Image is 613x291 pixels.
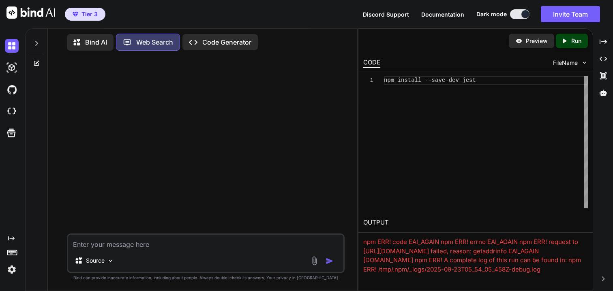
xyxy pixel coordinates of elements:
button: Discord Support [363,10,409,19]
div: npm ERR! code EAI_AGAIN npm ERR! errno EAI_AGAIN npm ERR! request to [URL][DOMAIN_NAME] failed, r... [363,238,588,274]
img: attachment [310,256,319,265]
div: CODE [363,58,380,68]
img: cloudideIcon [5,105,19,118]
span: Documentation [421,11,464,18]
span: FileName [553,59,578,67]
button: Documentation [421,10,464,19]
h2: OUTPUT [358,213,593,232]
p: Code Generator [202,37,251,47]
span: npm install --save-dev jest [384,77,476,83]
p: Source [86,257,105,265]
p: Run [571,37,581,45]
span: Discord Support [363,11,409,18]
img: Pick Models [107,257,114,264]
button: premiumTier 3 [65,8,105,21]
button: Invite Team [541,6,600,22]
img: premium [73,12,78,17]
img: preview [515,37,523,45]
div: 1 [363,76,373,85]
img: settings [5,263,19,276]
p: Web Search [136,37,173,47]
p: Bind can provide inaccurate information, including about people. Always double-check its answers.... [67,275,344,281]
p: Bind AI [85,37,107,47]
img: icon [326,257,334,265]
span: Dark mode [476,10,507,18]
img: githubDark [5,83,19,96]
img: Bind AI [6,6,55,19]
img: chevron down [581,59,588,66]
span: Tier 3 [81,10,98,18]
img: darkAi-studio [5,61,19,75]
p: Preview [526,37,548,45]
img: darkChat [5,39,19,53]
